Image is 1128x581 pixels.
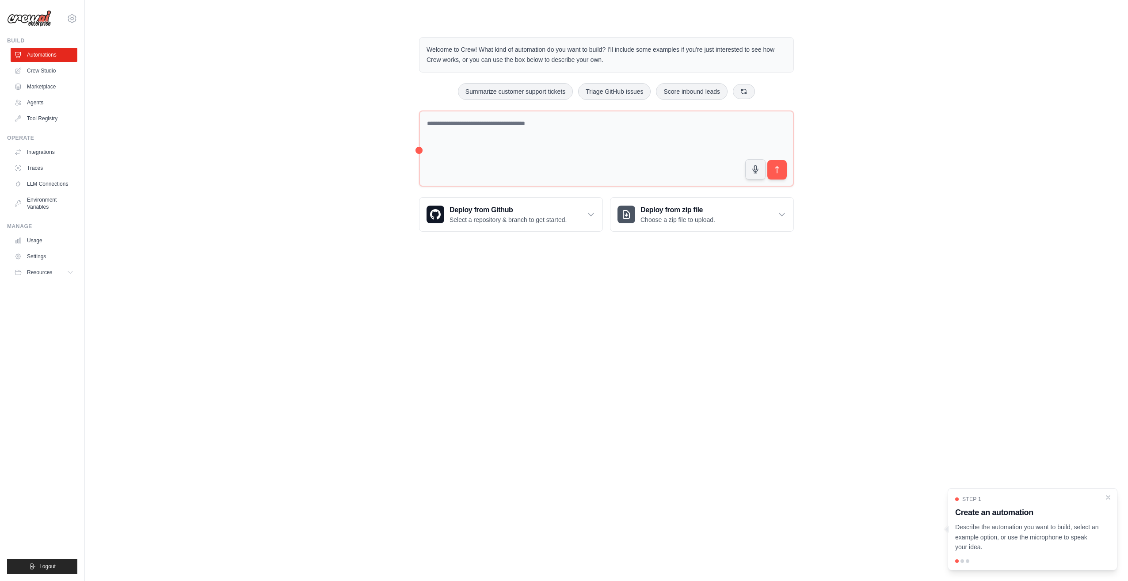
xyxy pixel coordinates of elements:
[450,205,567,215] h3: Deploy from Github
[1105,494,1112,501] button: Close walkthrough
[7,223,77,230] div: Manage
[11,233,77,248] a: Usage
[458,83,573,100] button: Summarize customer support tickets
[11,177,77,191] a: LLM Connections
[7,134,77,141] div: Operate
[7,37,77,44] div: Build
[640,205,715,215] h3: Deploy from zip file
[11,161,77,175] a: Traces
[27,269,52,276] span: Resources
[640,215,715,224] p: Choose a zip file to upload.
[11,193,77,214] a: Environment Variables
[955,506,1099,519] h3: Create an automation
[11,64,77,78] a: Crew Studio
[7,559,77,574] button: Logout
[962,496,981,503] span: Step 1
[11,80,77,94] a: Marketplace
[427,45,786,65] p: Welcome to Crew! What kind of automation do you want to build? I'll include some examples if you'...
[39,563,56,570] span: Logout
[578,83,651,100] button: Triage GitHub issues
[11,96,77,110] a: Agents
[656,83,728,100] button: Score inbound leads
[11,249,77,264] a: Settings
[955,522,1099,552] p: Describe the automation you want to build, select an example option, or use the microphone to spe...
[11,145,77,159] a: Integrations
[11,111,77,126] a: Tool Registry
[450,215,567,224] p: Select a repository & branch to get started.
[11,265,77,279] button: Resources
[11,48,77,62] a: Automations
[7,10,51,27] img: Logo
